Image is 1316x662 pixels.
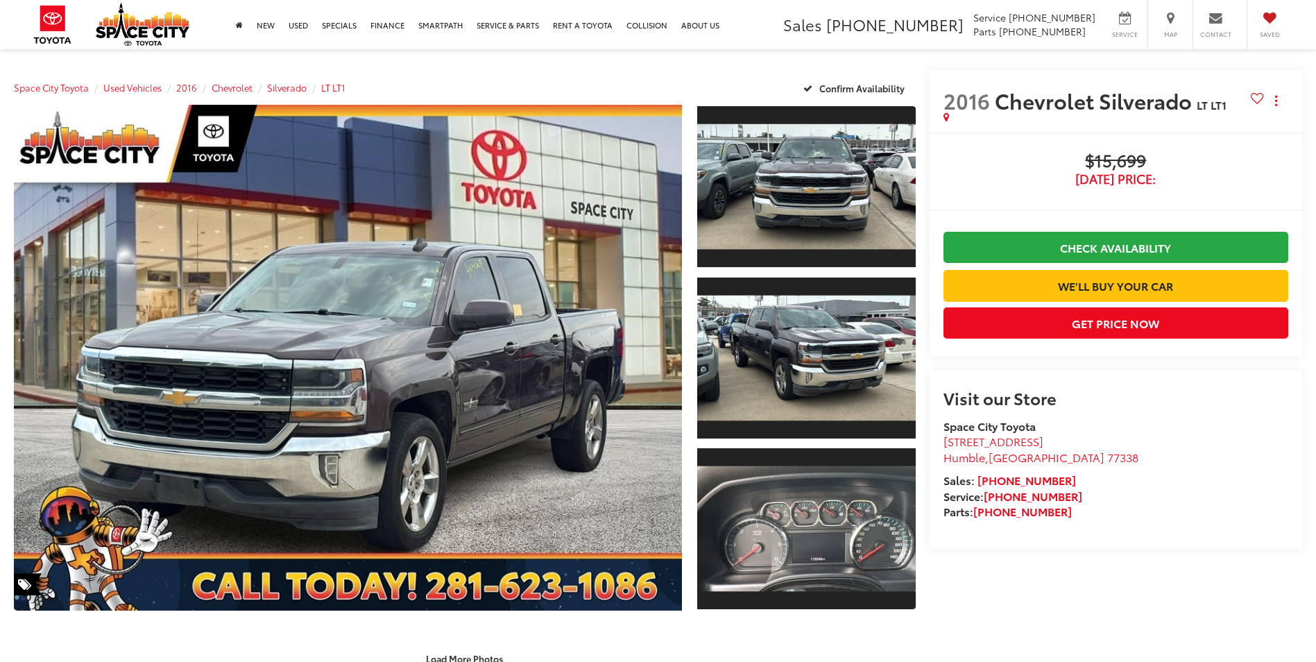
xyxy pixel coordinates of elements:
span: Confirm Availability [819,82,905,94]
a: Expand Photo 1 [697,105,915,269]
span: Chevrolet Silverado [995,85,1197,115]
span: , [943,449,1138,465]
a: 2016 [176,81,197,94]
a: Used Vehicles [103,81,162,94]
a: [PHONE_NUMBER] [977,472,1076,488]
a: Expand Photo 2 [697,276,915,440]
span: [PHONE_NUMBER] [826,13,964,35]
img: 2016 Chevrolet Silverado LT LT1 [695,124,918,250]
a: Check Availability [943,232,1288,263]
span: [STREET_ADDRESS] [943,433,1043,449]
a: Expand Photo 3 [697,447,915,611]
a: LT LT1 [321,81,345,94]
button: Confirm Availability [796,76,916,100]
img: Space City Toyota [96,3,189,46]
span: Sales: [943,472,975,488]
span: 2016 [943,85,990,115]
a: [PHONE_NUMBER] [984,488,1082,504]
button: Actions [1264,88,1288,112]
span: Service [1109,30,1140,39]
a: Silverado [267,81,307,94]
span: [DATE] Price: [943,172,1288,186]
span: Contact [1200,30,1231,39]
img: 2016 Chevrolet Silverado LT LT1 [695,295,918,421]
img: 2016 Chevrolet Silverado LT LT1 [7,102,689,613]
span: LT LT1 [1197,96,1227,112]
h2: Visit our Store [943,389,1288,407]
span: 77338 [1107,449,1138,465]
a: [STREET_ADDRESS] Humble,[GEOGRAPHIC_DATA] 77338 [943,433,1138,465]
button: Get Price Now [943,307,1288,339]
span: [PHONE_NUMBER] [1009,10,1095,24]
span: Saved [1254,30,1285,39]
span: Sales [783,13,822,35]
span: [PHONE_NUMBER] [999,24,1086,38]
span: dropdown dots [1275,95,1277,106]
a: Expand Photo 0 [14,105,682,611]
span: Special [14,573,42,595]
a: [PHONE_NUMBER] [973,503,1072,519]
span: Map [1155,30,1186,39]
strong: Service: [943,488,1082,504]
a: Space City Toyota [14,81,89,94]
span: Service [973,10,1006,24]
strong: Parts: [943,503,1072,519]
img: 2016 Chevrolet Silverado LT LT1 [695,466,918,592]
span: $15,699 [943,151,1288,172]
span: Humble [943,449,985,465]
span: [GEOGRAPHIC_DATA] [989,449,1104,465]
strong: Space City Toyota [943,418,1036,434]
a: Chevrolet [212,81,253,94]
a: We'll Buy Your Car [943,270,1288,301]
span: Parts [973,24,996,38]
